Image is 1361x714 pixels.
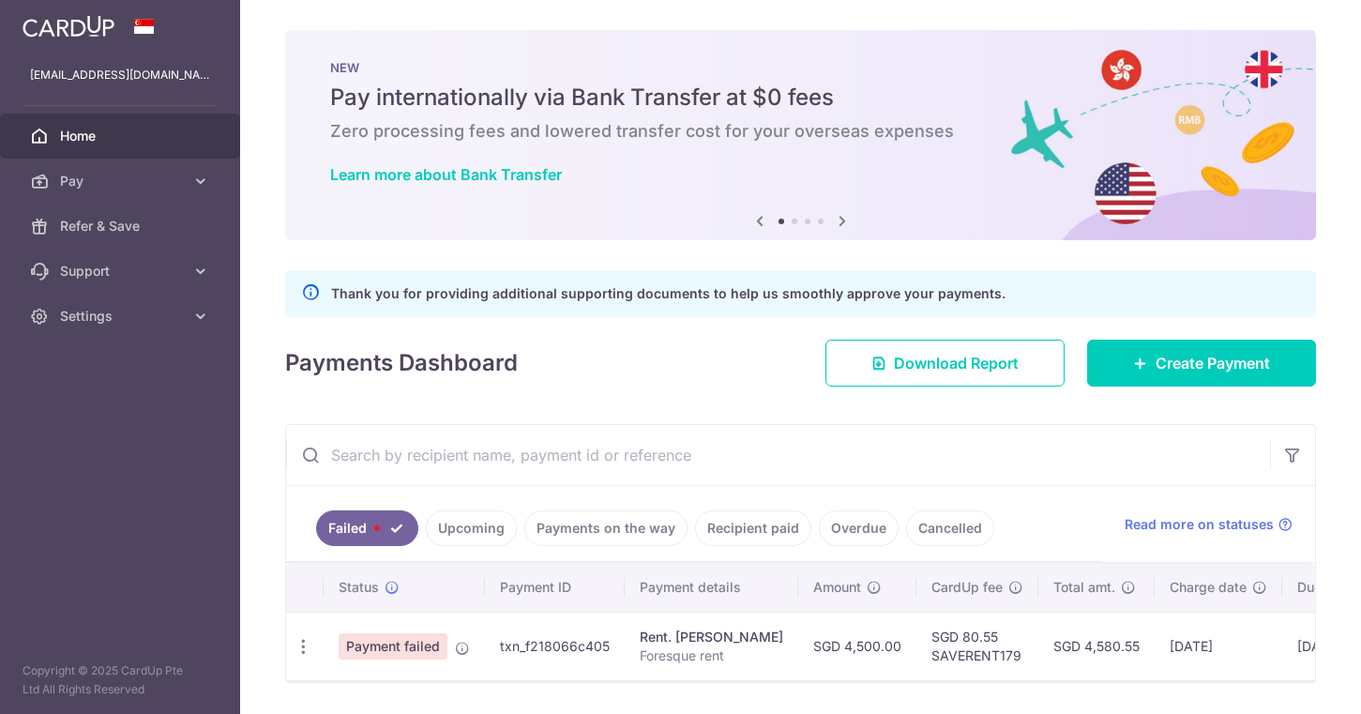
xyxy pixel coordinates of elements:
[1087,340,1316,387] a: Create Payment
[916,612,1038,680] td: SGD 80.55 SAVERENT179
[524,510,688,546] a: Payments on the way
[485,612,625,680] td: txn_f218066c405
[60,262,184,281] span: Support
[330,165,562,184] a: Learn more about Bank Transfer
[695,510,811,546] a: Recipient paid
[798,612,916,680] td: SGD 4,500.00
[286,425,1270,485] input: Search by recipient name, payment id or reference
[1170,578,1247,597] span: Charge date
[931,578,1003,597] span: CardUp fee
[285,346,518,380] h4: Payments Dashboard
[60,217,184,235] span: Refer & Save
[316,510,418,546] a: Failed
[1125,515,1274,534] span: Read more on statuses
[1125,515,1293,534] a: Read more on statuses
[485,563,625,612] th: Payment ID
[60,307,184,326] span: Settings
[330,83,1271,113] h5: Pay internationally via Bank Transfer at $0 fees
[339,633,447,660] span: Payment failed
[339,578,379,597] span: Status
[1053,578,1115,597] span: Total amt.
[825,340,1065,387] a: Download Report
[30,66,210,84] p: [EMAIL_ADDRESS][DOMAIN_NAME]
[1297,578,1353,597] span: Due date
[330,120,1271,143] h6: Zero processing fees and lowered transfer cost for your overseas expenses
[285,30,1316,240] img: Bank transfer banner
[640,646,783,665] p: Foresque rent
[1038,612,1155,680] td: SGD 4,580.55
[1156,352,1270,374] span: Create Payment
[625,563,798,612] th: Payment details
[894,352,1019,374] span: Download Report
[640,628,783,646] div: Rent. [PERSON_NAME]
[813,578,861,597] span: Amount
[23,15,114,38] img: CardUp
[1155,612,1282,680] td: [DATE]
[60,172,184,190] span: Pay
[60,127,184,145] span: Home
[819,510,899,546] a: Overdue
[331,282,1006,305] p: Thank you for providing additional supporting documents to help us smoothly approve your payments.
[330,60,1271,75] p: NEW
[906,510,994,546] a: Cancelled
[426,510,517,546] a: Upcoming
